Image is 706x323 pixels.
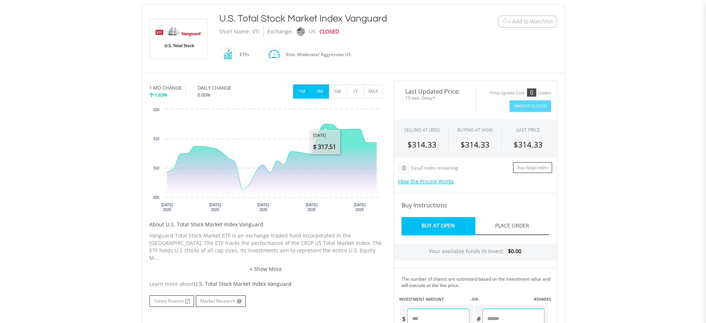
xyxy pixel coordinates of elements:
img: nasdaq.png [296,28,305,36]
a: Yahoo Finance [149,295,194,307]
span: $314.33 [514,139,543,150]
button: 6M [329,84,347,98]
span: 1.63% [154,91,167,98]
a: Place Order [475,217,549,235]
h4: Buy Instructions [401,201,549,210]
text: 305 [153,196,159,200]
a: Market Research [196,295,246,307]
label: #SHARES [534,296,551,302]
button: Watchlist + Add to Watchlist [498,16,557,28]
div: Learn more about [149,280,383,288]
span: $314.33 [461,139,489,150]
a: Buy EasyCredits [513,162,552,174]
span: 0.00% [198,91,211,98]
img: EQU.US.VTI.png [151,20,206,59]
span: 15-min. Delay* [400,94,470,101]
span: + Add to Watchlist [508,18,553,25]
span: $314.33 [407,139,436,150]
div: CLOSED [319,25,339,38]
text: [DATE] 2025 [354,203,365,212]
a: Buy At Open [401,217,475,235]
div: VTI [252,25,260,38]
div: US [309,25,316,38]
span: BUYING AT (ASK) [457,127,493,133]
div: LAST PRICE [517,127,540,133]
div: Short Name: [219,25,250,38]
div: Exchange: [267,25,293,38]
a: How the Pricing Works [398,178,454,185]
button: MAX [364,84,383,98]
text: [DATE] 2025 [306,203,318,212]
text: 320 [153,108,159,112]
label: INVESTMENT AMOUNT [399,296,444,302]
text: 315 [153,137,159,141]
div: Credits [538,90,551,96]
svg: Interactive chart [149,106,383,217]
div: SELLING AT (BID) [404,127,440,133]
div: Your available funds to invest: [394,244,557,261]
button: 3M [311,84,329,98]
div: EasyCredits remaining [411,165,458,172]
div: Risk: Moderate/ Aggressive US [282,46,351,64]
text: [DATE] 2025 [257,203,269,212]
div: The number of shares are estimated based on the investment value and will execute at the live price. [401,276,554,288]
div: 0 [527,88,536,97]
text: 310 [153,166,159,170]
button: Market Closed [510,100,551,112]
span: $0.00 [508,248,521,255]
h5: About U.S. Total Stock Market Index Vanguard [149,221,383,228]
div: Chart. Highcharts interactive chart. [149,106,383,217]
label: -OR- [471,296,479,302]
div: 0 [398,162,410,174]
div: ETFs [236,46,249,64]
div: Price Update Cost: [490,90,526,96]
a: + Show More [149,265,383,273]
div: U.S. Total Stock Market Index Vanguard [219,12,452,25]
div: 1 MO CHANGE [149,84,182,91]
img: Watchlist [502,19,508,24]
button: 1M [293,84,311,98]
text: [DATE] 2025 [209,203,221,212]
div: DAILY CHANGE [198,84,256,91]
p: Vanguard Total Stock Market ETF is an exchange-traded fund incorporated in the [GEOGRAPHIC_DATA].... [149,232,383,262]
button: 1Y [347,84,365,98]
text: [DATE] 2025 [161,203,173,212]
span: Last Updated Price: [400,88,470,94]
span: U.S. Total Stock Market Index Vanguard [194,280,292,287]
